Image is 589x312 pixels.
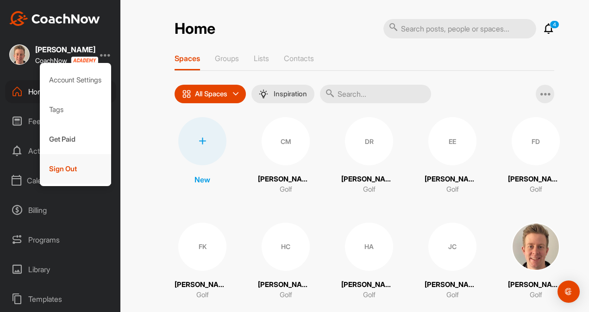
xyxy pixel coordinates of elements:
p: Lists [254,54,269,63]
p: Golf [446,290,459,300]
div: HC [262,223,310,271]
img: square_671929e7c239306c2926c0650905e94a.jpg [512,223,560,271]
p: [PERSON_NAME] [425,280,480,290]
div: Sign Out [40,154,112,184]
p: All Spaces [195,90,227,98]
img: menuIcon [259,89,268,99]
div: Tags [40,95,112,125]
p: Inspiration [274,90,307,98]
a: [PERSON_NAME]Golf [508,223,564,300]
div: Open Intercom Messenger [558,281,580,303]
div: [PERSON_NAME] [35,46,95,53]
a: FK[PERSON_NAME]Golf [175,223,230,300]
p: Golf [363,184,376,195]
div: Feed [5,110,116,133]
input: Search posts, people or spaces... [383,19,536,38]
div: FK [178,223,226,271]
p: [PERSON_NAME] [341,280,397,290]
img: CoachNow acadmey [71,56,98,64]
a: EE[PERSON_NAME]Golf [425,117,480,195]
a: JC[PERSON_NAME]Golf [425,223,480,300]
div: Activity [5,139,116,162]
div: CM [262,117,310,165]
p: Golf [280,184,292,195]
p: [PERSON_NAME] [508,174,564,185]
p: [PERSON_NAME] [508,280,564,290]
p: 4 [550,20,559,29]
div: DR [345,117,393,165]
p: [PERSON_NAME] [258,174,313,185]
div: FD [512,117,560,165]
div: JC [428,223,476,271]
div: Account Settings [40,65,112,95]
div: EE [428,117,476,165]
a: HA[PERSON_NAME]Golf [341,223,397,300]
p: [PERSON_NAME] [258,280,313,290]
p: [PERSON_NAME] [341,174,397,185]
a: HC[PERSON_NAME]Golf [258,223,313,300]
div: Get Paid [40,125,112,154]
div: Library [5,258,116,281]
p: Golf [196,290,209,300]
a: CM[PERSON_NAME]Golf [258,117,313,195]
img: icon [182,89,191,99]
p: Contacts [284,54,314,63]
p: [PERSON_NAME] [175,280,230,290]
p: [PERSON_NAME] [425,174,480,185]
a: DR[PERSON_NAME]Golf [341,117,397,195]
div: CoachNow [35,56,95,64]
div: Templates [5,287,116,311]
p: Golf [363,290,376,300]
div: HA [345,223,393,271]
input: Search... [320,85,431,103]
div: Home [5,80,116,103]
p: Golf [446,184,459,195]
a: FD[PERSON_NAME]Golf [508,117,564,195]
div: Billing [5,199,116,222]
div: Programs [5,228,116,251]
p: Golf [530,184,542,195]
img: square_671929e7c239306c2926c0650905e94a.jpg [9,44,30,65]
img: CoachNow [9,11,100,26]
p: New [194,174,210,185]
div: Calendar [5,169,116,192]
p: Golf [530,290,542,300]
p: Groups [215,54,239,63]
p: Spaces [175,54,200,63]
h2: Home [175,20,215,38]
p: Golf [280,290,292,300]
